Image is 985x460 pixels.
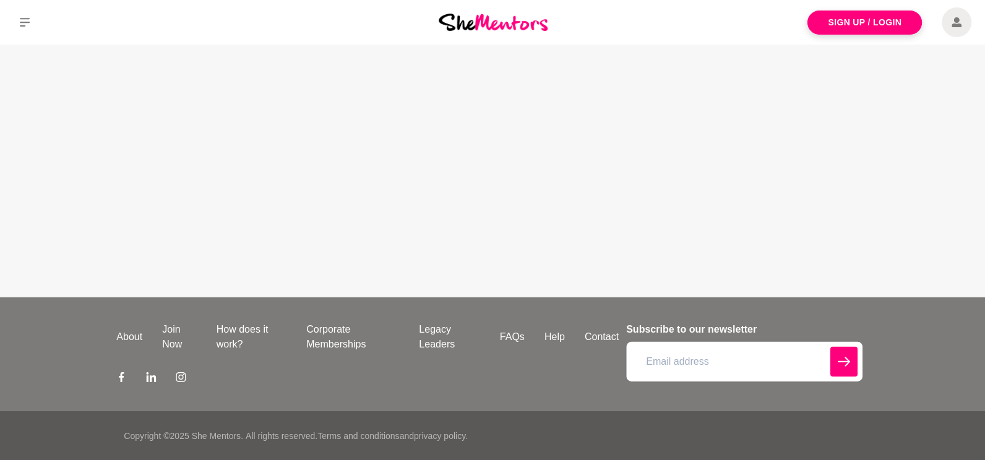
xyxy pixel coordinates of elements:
[534,329,574,344] a: Help
[116,371,126,386] a: Facebook
[489,329,534,344] a: FAQs
[626,322,861,336] h4: Subscribe to our newsletter
[413,430,465,440] a: privacy policy
[574,329,628,344] a: Contact
[806,11,921,35] a: Sign Up / Login
[152,322,206,351] a: Join Now
[206,322,296,351] a: How does it work?
[438,14,547,30] img: She Mentors Logo
[296,322,408,351] a: Corporate Memberships
[124,429,243,442] p: Copyright © 2025 She Mentors .
[626,341,861,381] input: Email address
[176,371,186,386] a: Instagram
[106,329,152,344] a: About
[245,429,467,442] p: All rights reserved. and .
[146,371,156,386] a: LinkedIn
[408,322,489,351] a: Legacy Leaders
[317,430,398,440] a: Terms and conditions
